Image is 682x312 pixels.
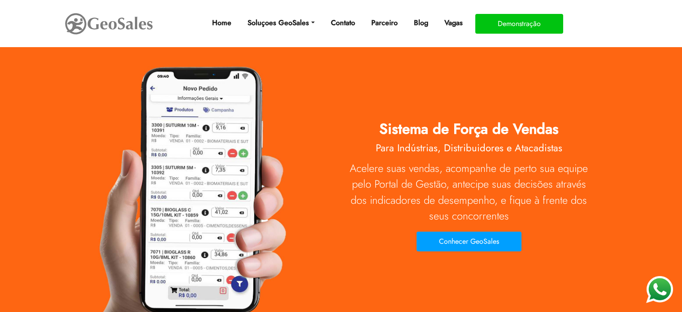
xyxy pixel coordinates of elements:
a: Parceiro [368,14,401,32]
h2: Para Indústrias, Distribuidores e Atacadistas [348,142,590,158]
img: GeoSales [64,11,154,36]
img: WhatsApp [646,276,673,303]
span: Sistema de Força de Vendas [379,119,559,139]
a: Vagas [441,14,466,32]
button: Conhecer GeoSales [417,232,521,251]
a: Blog [410,14,432,32]
a: Home [209,14,235,32]
button: Demonstração [475,14,563,34]
p: Acelere suas vendas, acompanhe de perto sua equipe pelo Portal de Gestão, antecipe suas decisões ... [348,161,590,224]
a: Contato [327,14,359,32]
a: Soluçoes GeoSales [244,14,318,32]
